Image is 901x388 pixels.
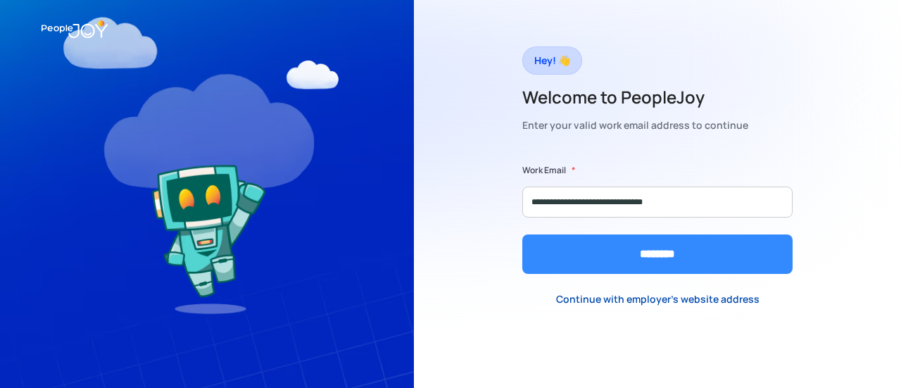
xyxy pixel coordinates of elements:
h2: Welcome to PeopleJoy [522,86,748,108]
div: Enter your valid work email address to continue [522,115,748,135]
a: Continue with employer's website address [545,284,771,313]
div: Hey! 👋 [534,51,570,70]
label: Work Email [522,163,566,177]
form: Form [522,163,793,274]
div: Continue with employer's website address [556,292,760,306]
